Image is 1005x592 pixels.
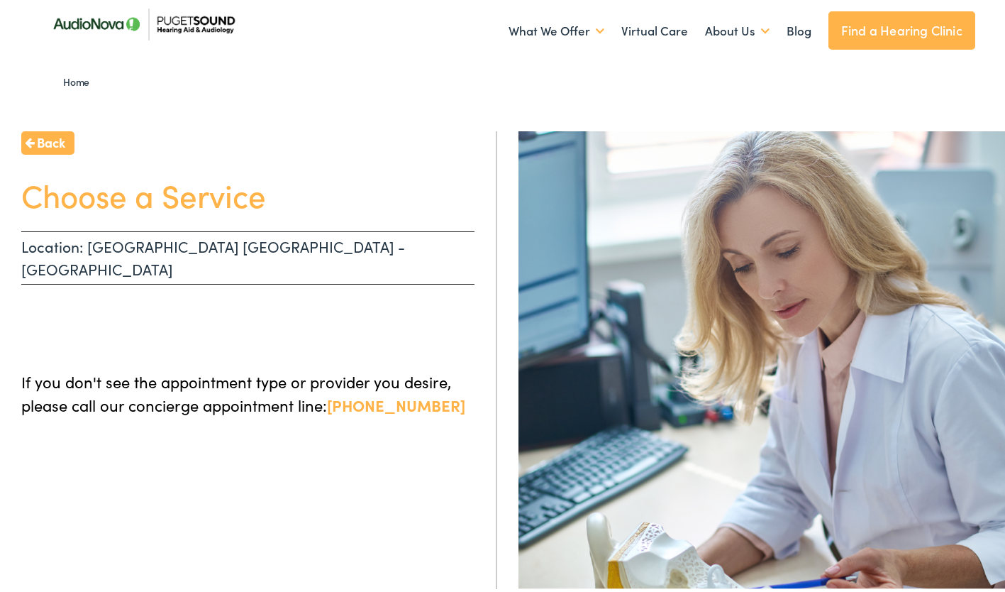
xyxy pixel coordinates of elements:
a: About Us [705,2,770,55]
a: What We Offer [509,2,604,55]
a: Home [63,72,96,86]
a: [PHONE_NUMBER] [327,391,465,413]
a: Virtual Care [621,2,688,55]
a: Find a Hearing Clinic [828,9,975,47]
a: Back [21,128,74,152]
a: Blog [787,2,811,55]
h1: Choose a Service [21,173,474,211]
span: Back [37,130,65,149]
p: Location: [GEOGRAPHIC_DATA] [GEOGRAPHIC_DATA] - [GEOGRAPHIC_DATA] [21,229,474,282]
p: If you don't see the appointment type or provider you desire, please call our concierge appointme... [21,367,474,414]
